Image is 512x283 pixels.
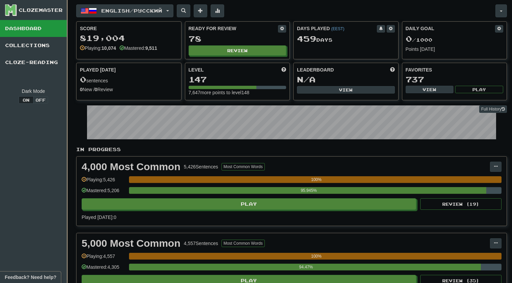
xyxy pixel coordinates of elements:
div: Mastered: 4,305 [82,264,126,275]
span: Played [DATE] [80,66,116,73]
button: More stats [211,4,224,17]
div: 7,647 more points to level 148 [189,89,286,96]
span: English / Русский [101,8,162,14]
button: View [297,86,395,94]
div: Score [80,25,178,32]
div: Mastered: [120,45,157,52]
div: Ready for Review [189,25,278,32]
a: Full History [479,105,507,113]
strong: 10,074 [102,45,116,51]
button: Most Common Words [221,240,265,247]
div: Playing: 5,426 [82,176,126,187]
span: Played [DATE]: 0 [82,215,116,220]
button: English/Русский [76,4,173,17]
div: 5,000 Most Common [82,238,180,248]
button: View [406,86,454,93]
div: 100% [131,253,502,260]
button: Review (19) [420,198,502,210]
div: Favorites [406,66,504,73]
span: 459 [297,34,316,43]
div: 95.945% [131,187,486,194]
div: 78 [189,35,286,43]
div: 100% [131,176,502,183]
div: Mastered: 5,206 [82,187,126,198]
div: 5,426 Sentences [184,163,218,170]
div: 4,000 Most Common [82,162,180,172]
div: Day s [297,35,395,43]
button: Search sentences [177,4,190,17]
button: Review [189,45,286,56]
button: Most Common Words [221,163,265,170]
div: Dark Mode [5,88,62,95]
div: 737 [406,75,504,84]
p: In Progress [76,146,507,153]
div: Playing: [80,45,116,52]
span: This week in points, UTC [390,66,395,73]
div: 819,004 [80,34,178,42]
button: Play [82,198,416,210]
div: 147 [189,75,286,84]
button: Off [33,96,48,104]
button: Play [455,86,503,93]
strong: 0 [80,87,83,92]
div: New / Review [80,86,178,93]
span: Level [189,66,204,73]
strong: 9,511 [145,45,157,51]
span: / 1000 [406,37,432,43]
span: 0 [406,34,412,43]
span: N/A [297,75,316,84]
span: Open feedback widget [5,274,56,281]
div: Daily Goal [406,25,495,33]
div: Points [DATE] [406,46,504,53]
span: Leaderboard [297,66,334,73]
button: Add sentence to collection [194,4,207,17]
div: 4,557 Sentences [184,240,218,247]
div: Clozemaster [19,7,63,14]
button: On [19,96,34,104]
a: (EEST) [331,26,344,31]
div: Playing: 4,557 [82,253,126,264]
strong: 0 [95,87,98,92]
div: Days Played [297,25,377,32]
span: 0 [80,75,86,84]
div: sentences [80,75,178,84]
span: Score more points to level up [281,66,286,73]
div: 94.47% [131,264,481,270]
